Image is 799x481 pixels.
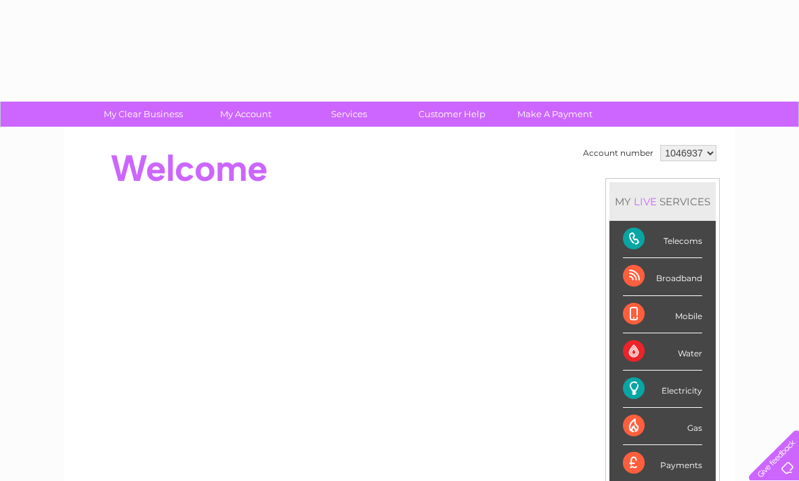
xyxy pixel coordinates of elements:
[623,408,702,445] div: Gas
[499,102,611,127] a: Make A Payment
[631,195,660,208] div: LIVE
[580,142,657,165] td: Account number
[623,296,702,333] div: Mobile
[623,221,702,258] div: Telecoms
[190,102,302,127] a: My Account
[396,102,508,127] a: Customer Help
[623,371,702,408] div: Electricity
[623,333,702,371] div: Water
[87,102,199,127] a: My Clear Business
[293,102,405,127] a: Services
[623,258,702,295] div: Broadband
[609,182,716,221] div: MY SERVICES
